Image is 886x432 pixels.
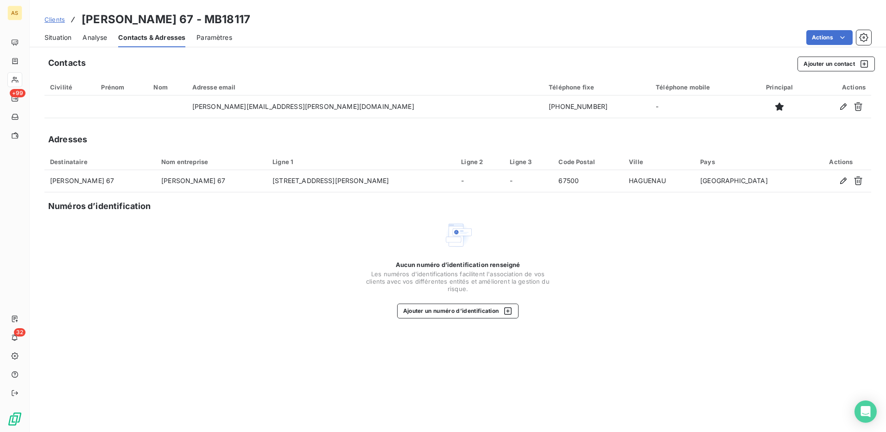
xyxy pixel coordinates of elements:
[629,158,689,165] div: Ville
[797,57,875,71] button: Ajouter un contact
[14,328,25,337] span: 32
[48,133,87,146] h5: Adresses
[192,83,538,91] div: Adresse email
[82,33,107,42] span: Analyse
[153,83,181,91] div: Nom
[82,11,250,28] h3: [PERSON_NAME] 67 - MB18117
[44,16,65,23] span: Clients
[272,158,450,165] div: Ligne 1
[118,33,185,42] span: Contacts & Adresses
[50,158,150,165] div: Destinataire
[558,158,618,165] div: Code Postal
[397,304,519,318] button: Ajouter un numéro d’identification
[543,95,650,118] td: [PHONE_NUMBER]
[267,170,456,192] td: [STREET_ADDRESS][PERSON_NAME]
[48,200,151,213] h5: Numéros d’identification
[549,83,645,91] div: Téléphone fixe
[806,30,853,45] button: Actions
[700,158,805,165] div: Pays
[196,33,232,42] span: Paramètres
[187,95,543,118] td: [PERSON_NAME][EMAIL_ADDRESS][PERSON_NAME][DOMAIN_NAME]
[44,33,71,42] span: Situation
[695,170,811,192] td: [GEOGRAPHIC_DATA]
[161,158,261,165] div: Nom entreprise
[48,57,86,70] h5: Contacts
[814,83,866,91] div: Actions
[443,220,473,250] img: Empty state
[7,6,22,20] div: AS
[365,270,551,292] span: Les numéros d'identifications facilitent l'association de vos clients avec vos différentes entité...
[7,412,22,426] img: Logo LeanPay
[854,400,877,423] div: Open Intercom Messenger
[510,158,547,165] div: Ligne 3
[456,170,504,192] td: -
[650,95,750,118] td: -
[156,170,267,192] td: [PERSON_NAME] 67
[10,89,25,97] span: +99
[44,15,65,24] a: Clients
[816,158,866,165] div: Actions
[656,83,745,91] div: Téléphone mobile
[101,83,142,91] div: Prénom
[44,170,156,192] td: [PERSON_NAME] 67
[756,83,803,91] div: Principal
[553,170,623,192] td: 67500
[396,261,520,268] span: Aucun numéro d’identification renseigné
[461,158,499,165] div: Ligne 2
[50,83,90,91] div: Civilité
[504,170,553,192] td: -
[623,170,695,192] td: HAGUENAU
